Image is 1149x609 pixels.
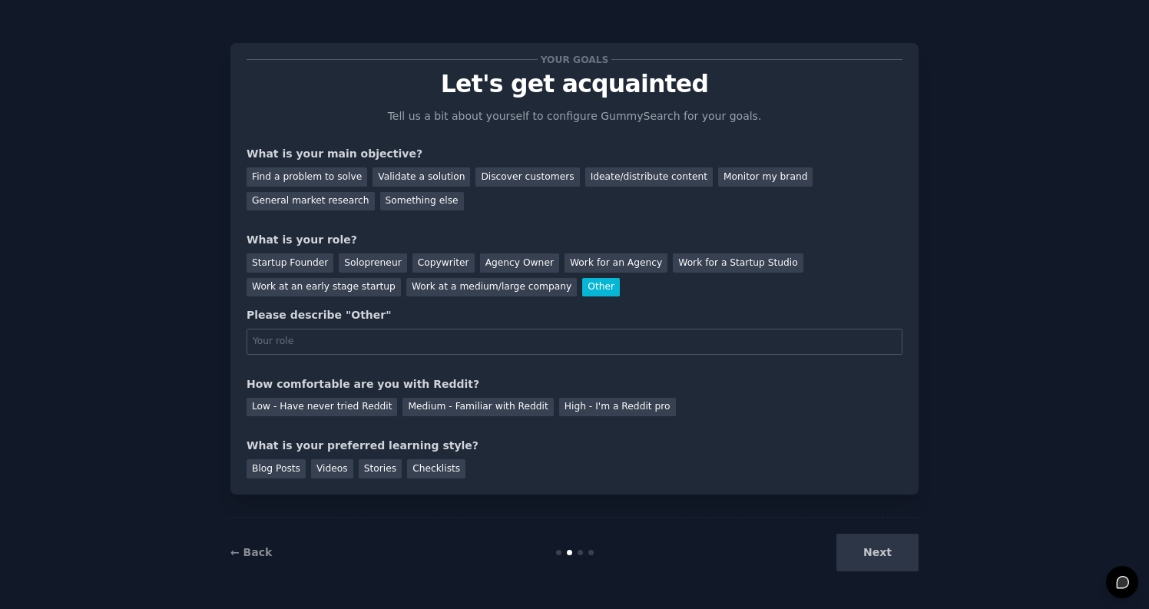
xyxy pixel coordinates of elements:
a: ← Back [230,546,272,558]
div: Low - Have never tried Reddit [247,398,397,417]
div: Discover customers [475,167,579,187]
div: What is your preferred learning style? [247,438,902,454]
div: Monitor my brand [718,167,813,187]
div: General market research [247,192,375,211]
p: Tell us a bit about yourself to configure GummySearch for your goals. [381,108,768,124]
div: Work for an Agency [565,253,667,273]
div: Startup Founder [247,253,333,273]
div: Videos [311,459,353,478]
div: Find a problem to solve [247,167,367,187]
div: Validate a solution [373,167,470,187]
div: Please describe "Other" [247,307,902,323]
div: High - I'm a Reddit pro [559,398,676,417]
div: Checklists [407,459,465,478]
div: Blog Posts [247,459,306,478]
div: Copywriter [412,253,475,273]
div: Other [582,278,620,297]
div: Work at a medium/large company [406,278,577,297]
div: Work for a Startup Studio [673,253,803,273]
div: What is your main objective? [247,146,902,162]
span: Your goals [538,51,611,68]
div: What is your role? [247,232,902,248]
div: Solopreneur [339,253,406,273]
div: Work at an early stage startup [247,278,401,297]
input: Your role [247,329,902,355]
div: Ideate/distribute content [585,167,713,187]
div: Medium - Familiar with Reddit [402,398,553,417]
p: Let's get acquainted [247,71,902,98]
div: How comfortable are you with Reddit? [247,376,902,392]
div: Something else [380,192,464,211]
div: Agency Owner [480,253,559,273]
div: Stories [359,459,402,478]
